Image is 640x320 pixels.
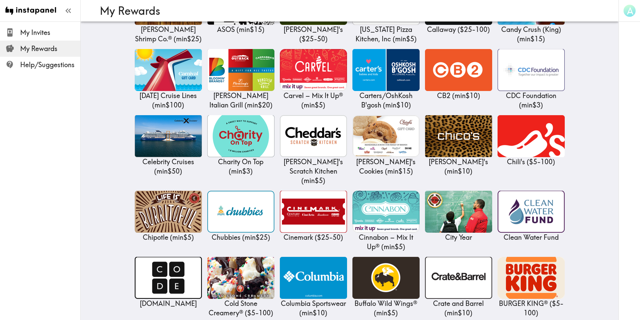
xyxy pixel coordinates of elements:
[425,115,492,176] a: Chico's[PERSON_NAME]'s (min$10)
[352,157,420,176] p: [PERSON_NAME]'s Cookies ( min $15 )
[207,49,274,110] a: Carrabba's Italian Grill[PERSON_NAME] Italian Grill (min$20)
[207,25,274,34] p: ASOS ( min $15 )
[280,233,347,242] p: Cinemark ( $25 - 50 )
[135,49,202,110] a: Carnival Cruise Lines[DATE] Cruise Lines (min$100)
[207,49,274,91] img: Carrabba's Italian Grill
[20,44,80,53] span: My Rewards
[425,191,492,233] img: City Year
[498,25,565,44] p: Candy Crush (King) ( min $15 )
[135,257,202,308] a: Code.org[DOMAIN_NAME]
[20,60,80,70] span: Help/Suggestions
[280,115,347,157] img: Cheddar's Scratch Kitchen
[425,115,492,157] img: Chico's
[207,233,274,242] p: Chubbies ( min $25 )
[498,115,565,157] img: Chili's
[352,299,420,318] p: Buffalo Wild Wings® ( min $5 )
[135,91,202,110] p: [DATE] Cruise Lines ( min $100 )
[498,91,565,110] p: CDC Foundation ( min $3 )
[352,233,420,252] p: Cinnabon – Mix It Up® ( min $5 )
[498,49,565,91] img: CDC Foundation
[627,5,633,17] span: A
[135,157,202,176] p: Celebrity Cruises ( min $50 )
[207,115,274,157] img: Charity On Top
[135,115,202,176] a: Celebrity Cruises Celebrity Cruises (min$50)
[623,4,636,17] button: A
[280,49,347,110] a: Carvel – Mix It Up®Carvel – Mix It Up® (min$5)
[280,91,347,110] p: Carvel – Mix It Up® ( min $5 )
[100,4,594,17] h3: My Rewards
[425,157,492,176] p: [PERSON_NAME]'s ( min $10 )
[207,157,274,176] p: Charity On Top ( min $3 )
[498,157,565,167] p: Chili's ( $5 - 100 )
[352,91,420,110] p: Carters/OshKosh B'gosh ( min $10 )
[425,91,492,100] p: CB2 ( min $10 )
[352,25,420,44] p: [US_STATE] Pizza Kitchen, Inc ( min $5 )
[352,257,420,318] a: Buffalo Wild Wings®Buffalo Wild Wings® (min$5)
[135,299,202,308] p: [DOMAIN_NAME]
[20,28,80,37] span: My Invites
[498,49,565,110] a: CDC FoundationCDC Foundation (min$3)
[425,49,492,91] img: CB2
[280,257,347,299] img: Columbia Sportswear
[280,299,347,318] p: Columbia Sportswear ( min $10 )
[498,299,565,318] p: BURGER KING® ( $5 - 100 )
[425,299,492,318] p: Crate and Barrel ( min $10 )
[425,25,492,34] p: Callaway ( $25 - 100 )
[425,191,492,242] a: City YearCity Year
[498,257,565,318] a: BURGER KING®BURGER KING® ($5-100)
[352,49,420,91] img: Carters/OshKosh B'gosh
[425,49,492,100] a: CB2CB2 (min$10)
[207,299,274,318] p: Cold Stone Creamery® ( $5 - 100 )
[280,191,347,233] img: Cinemark
[280,257,347,318] a: Columbia SportswearColumbia Sportswear (min$10)
[207,191,274,242] a: ChubbiesChubbies (min$25)
[425,257,492,318] a: Crate and BarrelCrate and Barrel (min$10)
[135,25,202,44] p: [PERSON_NAME] Shrimp Co.® ( min $25 )
[280,49,347,91] img: Carvel – Mix It Up®
[207,257,274,318] a: Cold Stone Creamery®Cold Stone Creamery® ($5-100)
[135,191,202,233] img: Chipotle
[207,91,274,110] p: [PERSON_NAME] Italian Grill ( min $20 )
[425,233,492,242] p: City Year
[498,191,565,233] img: Clean Water Fund
[135,115,202,157] img: Celebrity Cruises
[135,233,202,242] p: Chipotle ( min $5 )
[498,115,565,167] a: Chili'sChili's ($5-100)
[135,257,202,299] img: Code.org
[135,191,202,242] a: ChipotleChipotle (min$5)
[280,115,347,185] a: Cheddar's Scratch Kitchen[PERSON_NAME]'s Scratch Kitchen (min$5)
[207,257,274,299] img: Cold Stone Creamery®
[135,49,202,91] img: Carnival Cruise Lines
[498,191,565,242] a: Clean Water FundClean Water Fund
[280,157,347,185] p: [PERSON_NAME]'s Scratch Kitchen ( min $5 )
[425,257,492,299] img: Crate and Barrel
[280,25,347,44] p: [PERSON_NAME]'s ( $25 - 50 )
[207,115,274,176] a: Charity On TopCharity On Top (min$3)
[352,191,420,252] a: Cinnabon – Mix It Up®Cinnabon – Mix It Up® (min$5)
[280,191,347,242] a: CinemarkCinemark ($25-50)
[352,49,420,110] a: Carters/OshKosh B'goshCarters/OshKosh B'gosh (min$10)
[498,257,565,299] img: BURGER KING®
[207,191,274,233] img: Chubbies
[352,115,420,176] a: Cheryl's Cookies[PERSON_NAME]'s Cookies (min$15)
[352,191,420,233] img: Cinnabon – Mix It Up®
[352,115,420,157] img: Cheryl's Cookies
[352,257,420,299] img: Buffalo Wild Wings®
[498,233,565,242] p: Clean Water Fund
